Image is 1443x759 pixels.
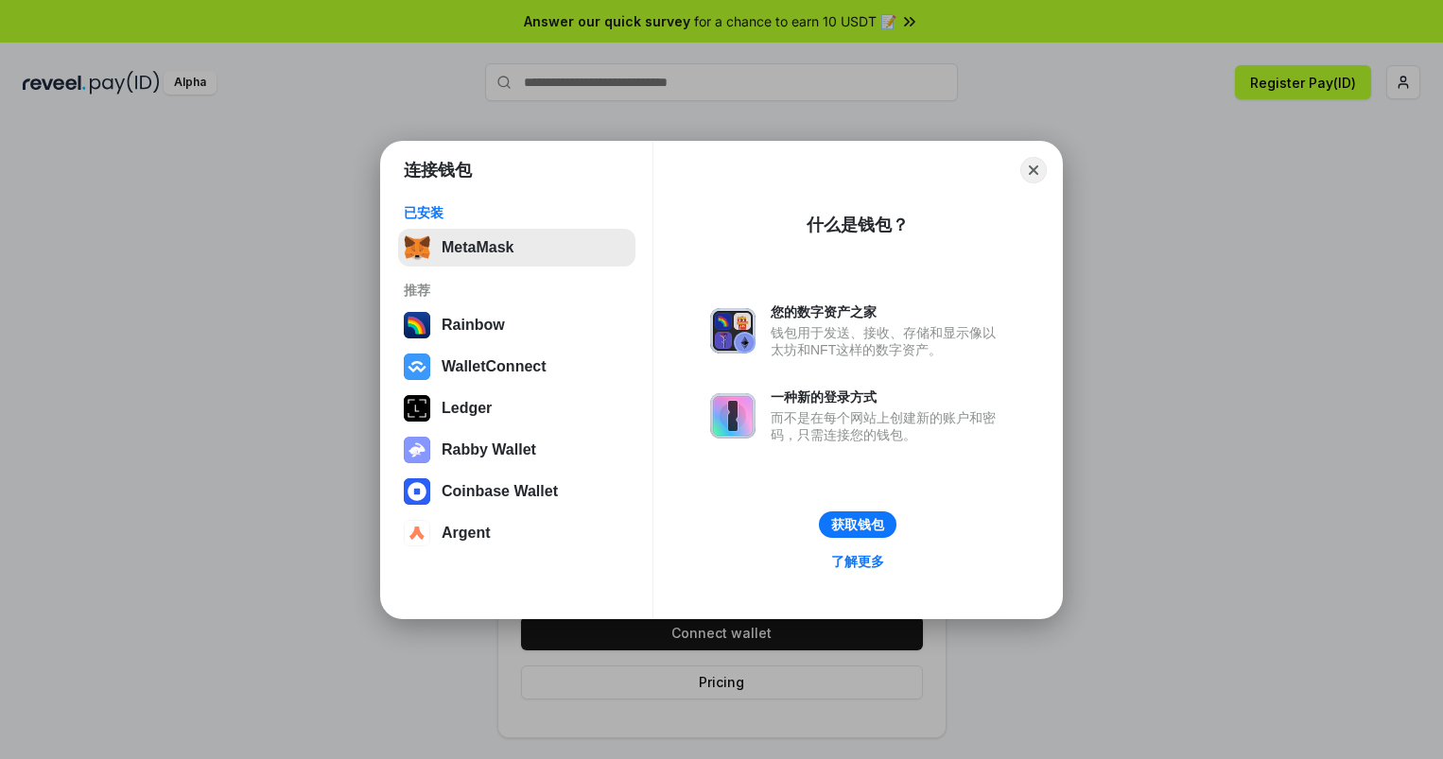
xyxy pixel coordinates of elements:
button: MetaMask [398,229,635,267]
img: svg+xml,%3Csvg%20xmlns%3D%22http%3A%2F%2Fwww.w3.org%2F2000%2Fsvg%22%20fill%3D%22none%22%20viewBox... [404,437,430,463]
button: Ledger [398,389,635,427]
img: svg+xml,%3Csvg%20fill%3D%22none%22%20height%3D%2233%22%20viewBox%3D%220%200%2035%2033%22%20width%... [404,234,430,261]
div: 钱包用于发送、接收、存储和显示像以太坊和NFT这样的数字资产。 [771,324,1005,358]
div: Rabby Wallet [442,441,536,458]
button: Rainbow [398,306,635,344]
img: svg+xml,%3Csvg%20width%3D%2228%22%20height%3D%2228%22%20viewBox%3D%220%200%2028%2028%22%20fill%3D... [404,478,430,505]
button: Coinbase Wallet [398,473,635,510]
button: WalletConnect [398,348,635,386]
h1: 连接钱包 [404,159,472,181]
div: 一种新的登录方式 [771,388,1005,405]
img: svg+xml,%3Csvg%20xmlns%3D%22http%3A%2F%2Fwww.w3.org%2F2000%2Fsvg%22%20width%3D%2228%22%20height%3... [404,395,430,422]
div: 推荐 [404,282,630,299]
button: Argent [398,514,635,552]
div: MetaMask [442,239,513,256]
div: 什么是钱包？ [807,214,909,236]
a: 了解更多 [820,549,895,574]
img: svg+xml,%3Csvg%20width%3D%2228%22%20height%3D%2228%22%20viewBox%3D%220%200%2028%2028%22%20fill%3D... [404,520,430,546]
img: svg+xml,%3Csvg%20xmlns%3D%22http%3A%2F%2Fwww.w3.org%2F2000%2Fsvg%22%20fill%3D%22none%22%20viewBox... [710,308,756,354]
img: svg+xml,%3Csvg%20width%3D%22120%22%20height%3D%22120%22%20viewBox%3D%220%200%20120%20120%22%20fil... [404,312,430,338]
img: svg+xml,%3Csvg%20xmlns%3D%22http%3A%2F%2Fwww.w3.org%2F2000%2Fsvg%22%20fill%3D%22none%22%20viewBox... [710,393,756,439]
div: 已安装 [404,204,630,221]
img: svg+xml,%3Csvg%20width%3D%2228%22%20height%3D%2228%22%20viewBox%3D%220%200%2028%2028%22%20fill%3D... [404,354,430,380]
button: Close [1020,157,1047,183]
div: 了解更多 [831,553,884,570]
div: 获取钱包 [831,516,884,533]
div: WalletConnect [442,358,547,375]
div: Argent [442,525,491,542]
div: Ledger [442,400,492,417]
button: Rabby Wallet [398,431,635,469]
div: Coinbase Wallet [442,483,558,500]
button: 获取钱包 [819,511,896,538]
div: Rainbow [442,317,505,334]
div: 而不是在每个网站上创建新的账户和密码，只需连接您的钱包。 [771,409,1005,443]
div: 您的数字资产之家 [771,303,1005,320]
